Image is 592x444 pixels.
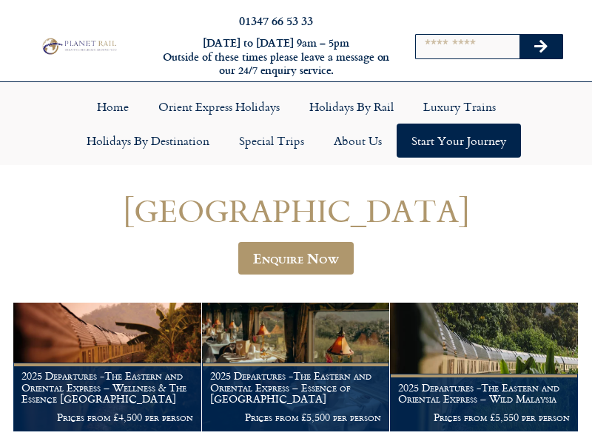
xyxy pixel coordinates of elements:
h1: 2025 Departures -The Eastern and Oriental Express – Essence of [GEOGRAPHIC_DATA] [210,370,382,405]
h1: 2025 Departures -The Eastern and Oriental Express – Wild Malaysia [398,382,570,406]
img: Planet Rail Train Holidays Logo [39,36,118,55]
a: 01347 66 53 33 [239,12,313,29]
nav: Menu [7,90,585,158]
a: Special Trips [224,124,319,158]
p: Prices from £5,500 per person [210,411,382,423]
a: Home [82,90,144,124]
p: Prices from £5,550 per person [398,411,570,423]
h1: [GEOGRAPHIC_DATA] [13,193,579,228]
h1: 2025 Departures -The Eastern and Oriental Express – Wellness & The Essence [GEOGRAPHIC_DATA] [21,370,193,405]
a: Orient Express Holidays [144,90,295,124]
a: Holidays by Destination [72,124,224,158]
a: 2025 Departures -The Eastern and Oriental Express – Essence of [GEOGRAPHIC_DATA] Prices from £5,5... [202,303,391,432]
a: About Us [319,124,397,158]
p: Prices from £4,500 per person [21,411,193,423]
a: Start your Journey [397,124,521,158]
a: 2025 Departures -The Eastern and Oriental Express – Wild Malaysia Prices from £5,550 per person [390,303,579,432]
a: Luxury Trains [408,90,511,124]
button: Search [519,35,562,58]
h6: [DATE] to [DATE] 9am – 5pm Outside of these times please leave a message on our 24/7 enquiry serv... [161,36,391,78]
a: Holidays by Rail [295,90,408,124]
a: Enquire Now [238,242,354,275]
a: 2025 Departures -The Eastern and Oriental Express – Wellness & The Essence [GEOGRAPHIC_DATA] Pric... [13,303,202,432]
